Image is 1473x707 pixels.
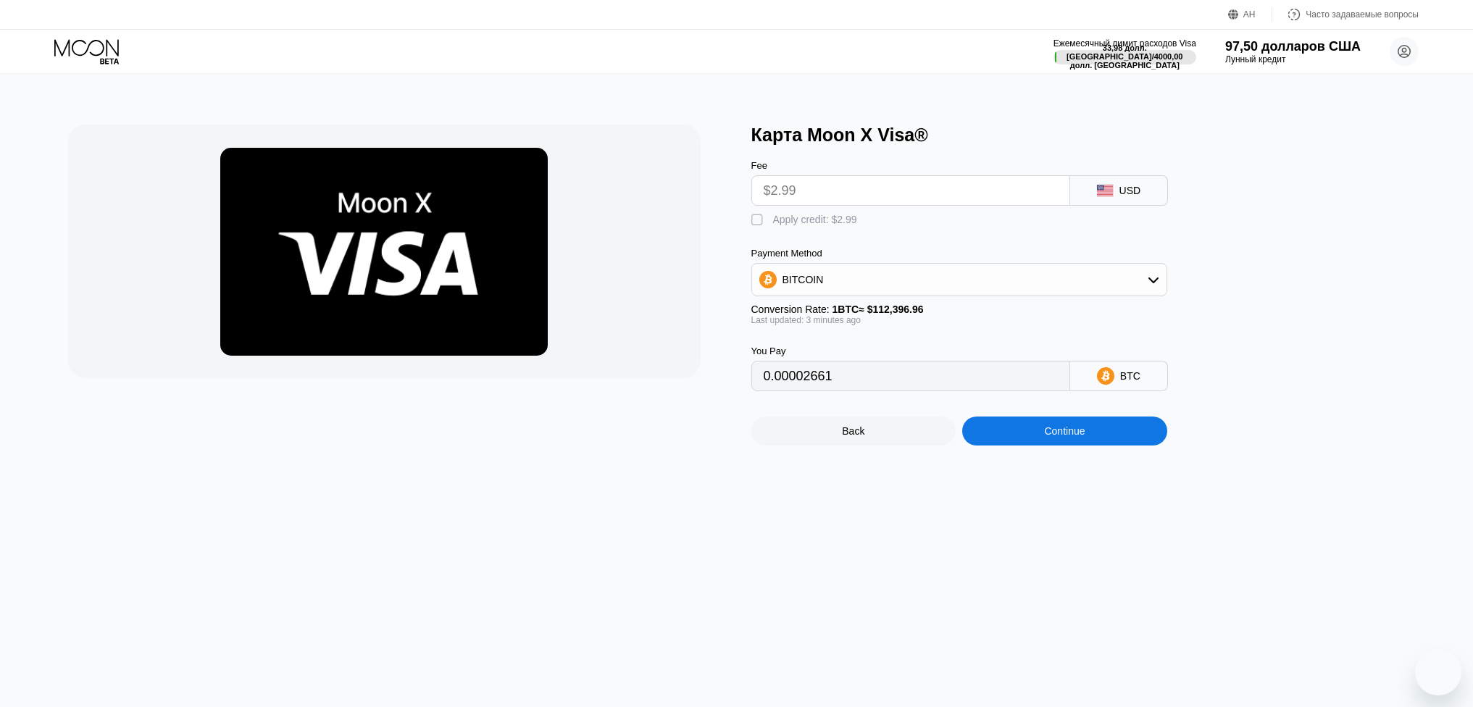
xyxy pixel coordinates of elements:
font: 33,98 долл. [GEOGRAPHIC_DATA] [1067,43,1152,61]
div: Ежемесячный лимит расходов Visa33,98 долл. [GEOGRAPHIC_DATA]/4000,00 долл. [GEOGRAPHIC_DATA] [1053,38,1196,64]
div: You Pay [751,346,1070,356]
font: 97,50 долларов США [1225,39,1361,54]
div: Continue [1044,425,1085,437]
font: АН [1243,9,1256,20]
span: 1 BTC ≈ $112,396.96 [833,304,924,315]
div: USD [1119,185,1141,196]
div: Back [842,425,864,437]
div: Last updated: 3 minutes ago [751,315,1167,325]
div: BTC [1120,370,1140,382]
div: Payment Method [751,248,1167,259]
div: Back [751,417,956,445]
div: Fee [751,160,1070,171]
font: Карта Moon X Visa® [751,125,928,145]
div: АН [1228,7,1272,22]
div: Continue [962,417,1167,445]
div: BITCOIN [752,265,1167,294]
font: / [1152,52,1154,61]
div: Часто задаваемые вопросы [1272,7,1419,22]
font: 4000,00 долл. [GEOGRAPHIC_DATA] [1070,52,1185,70]
font: Лунный кредит [1225,54,1285,64]
div: Apply credit: $2.99 [773,214,857,225]
input: $0.00 [764,176,1058,205]
iframe: Кнопка запуска окна обмена сообщениями [1415,649,1461,695]
div:  [751,213,766,227]
div: 97,50 долларов СШАЛунный кредит [1225,39,1361,64]
font: Часто задаваемые вопросы [1306,9,1419,20]
div: BITCOIN [783,274,824,285]
font: Ежемесячный лимит расходов Visa [1053,38,1196,49]
div: Conversion Rate: [751,304,1167,315]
